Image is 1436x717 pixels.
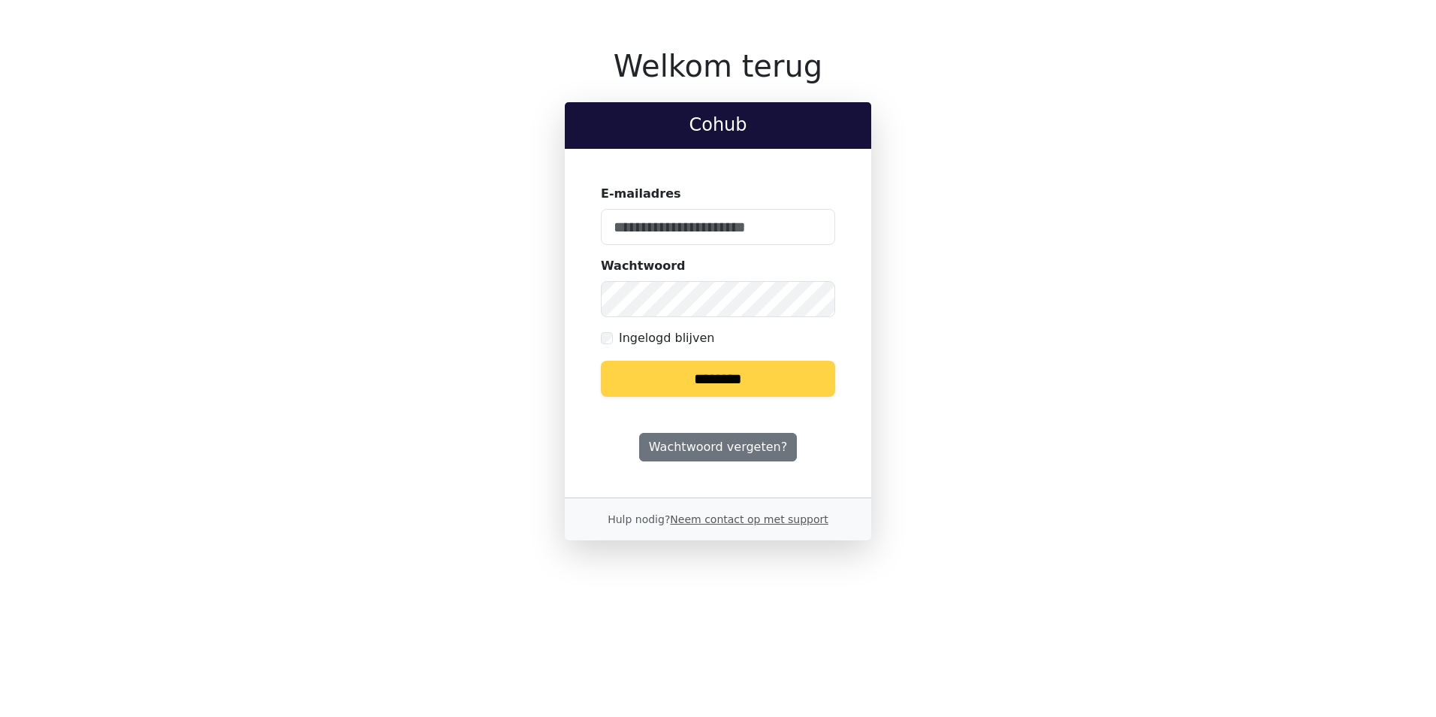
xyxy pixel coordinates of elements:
[619,329,714,347] label: Ingelogd blijven
[601,185,681,203] label: E-mailadres
[577,114,859,136] h2: Cohub
[639,433,797,461] a: Wachtwoord vergeten?
[670,513,828,525] a: Neem contact op met support
[601,257,686,275] label: Wachtwoord
[565,48,871,84] h1: Welkom terug
[608,513,828,525] small: Hulp nodig?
